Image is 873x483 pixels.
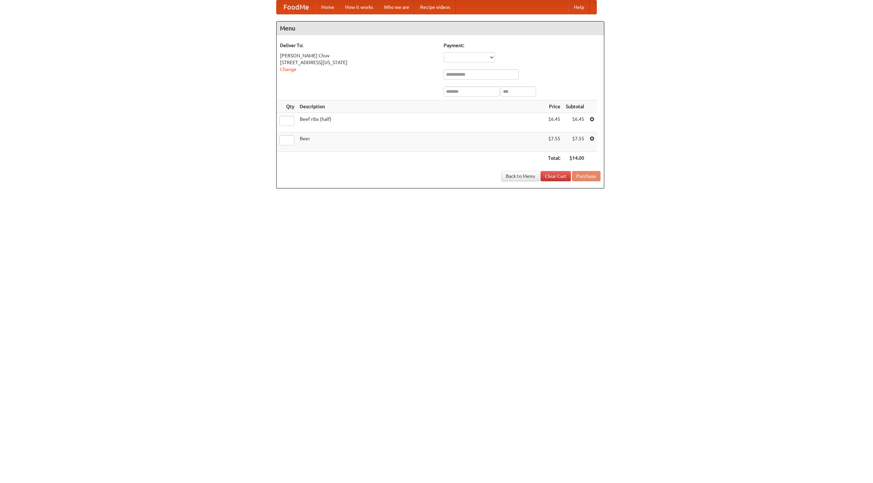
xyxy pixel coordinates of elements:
th: Subtotal [563,100,587,113]
h5: Payment: [444,42,601,49]
td: Beef ribs (half) [297,113,545,132]
th: Total: [545,152,563,165]
a: Home [316,0,340,14]
td: $7.55 [545,132,563,152]
div: [STREET_ADDRESS][US_STATE] [280,59,437,66]
a: Recipe videos [415,0,456,14]
a: Help [568,0,590,14]
th: Qty [277,100,297,113]
button: Purchase [572,171,601,181]
td: $7.55 [563,132,587,152]
td: Beer [297,132,545,152]
td: $6.45 [545,113,563,132]
div: [PERSON_NAME] Chuv [280,52,437,59]
a: Back to Menu [501,171,539,181]
th: Price [545,100,563,113]
a: Who we are [379,0,415,14]
a: FoodMe [277,0,316,14]
a: How it works [340,0,379,14]
h4: Menu [277,22,604,35]
h5: Deliver To: [280,42,437,49]
a: Change [280,67,296,72]
th: Description [297,100,545,113]
a: Clear Cart [541,171,571,181]
th: $14.00 [563,152,587,165]
td: $6.45 [563,113,587,132]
